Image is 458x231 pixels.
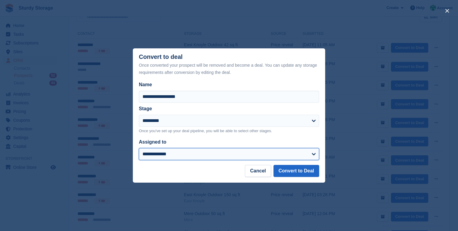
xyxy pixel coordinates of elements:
[139,128,319,134] p: Once you've set up your deal pipeline, you will be able to select other stages.
[139,62,319,76] div: Once converted your prospect will be removed and become a deal. You can update any storage requir...
[442,6,452,16] button: close
[139,139,166,144] label: Assigned to
[245,165,271,177] button: Cancel
[139,53,319,76] div: Convert to deal
[139,106,152,111] label: Stage
[139,81,319,88] label: Name
[273,165,319,177] button: Convert to Deal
